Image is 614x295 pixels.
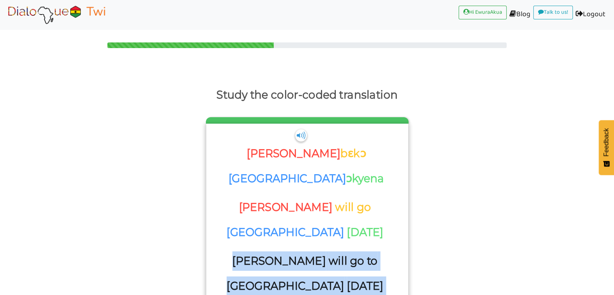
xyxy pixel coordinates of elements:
[340,144,366,163] p: bɛkɔ
[335,198,373,217] p: will go
[533,6,573,19] a: Talk to us!
[459,6,507,19] a: Hi EwuraAkua
[347,222,386,242] p: [DATE]
[295,129,306,141] img: cuNL5YgAAAABJRU5ErkJggg==
[573,6,608,24] a: Logout
[228,169,346,188] p: [GEOGRAPHIC_DATA]
[226,222,346,242] p: [GEOGRAPHIC_DATA]
[6,4,107,25] img: Select Course Page
[599,120,614,175] button: Feedback - Show survey
[603,128,610,156] span: Feedback
[346,169,384,188] p: ɔkyena
[232,251,328,271] p: [PERSON_NAME]
[507,6,533,24] a: Blog
[15,85,599,105] p: Study the color-coded translation
[247,144,340,163] p: [PERSON_NAME]
[328,251,380,271] p: will go to
[239,198,335,217] p: [PERSON_NAME]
